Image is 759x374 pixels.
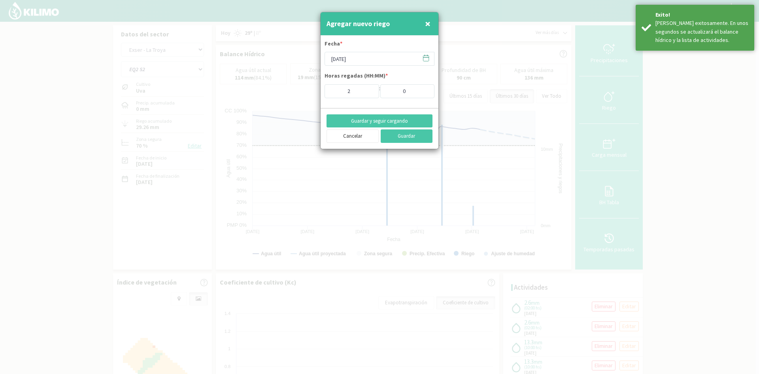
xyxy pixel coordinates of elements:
input: Min [380,84,435,98]
div: Riego guardado exitosamente. En unos segundos se actualizará el balance hídrico y la lista de act... [655,19,748,44]
div: : [379,84,380,98]
input: Hs [325,84,379,98]
button: Close [423,16,432,32]
label: Fecha [325,40,342,50]
div: Exito! [655,11,748,19]
h4: Agregar nuevo riego [327,18,390,29]
button: Cancelar [327,129,379,143]
label: Horas regadas (HH:MM) [325,72,388,82]
button: Guardar y seguir cargando [327,114,432,128]
span: × [425,17,430,30]
button: Guardar [381,129,433,143]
